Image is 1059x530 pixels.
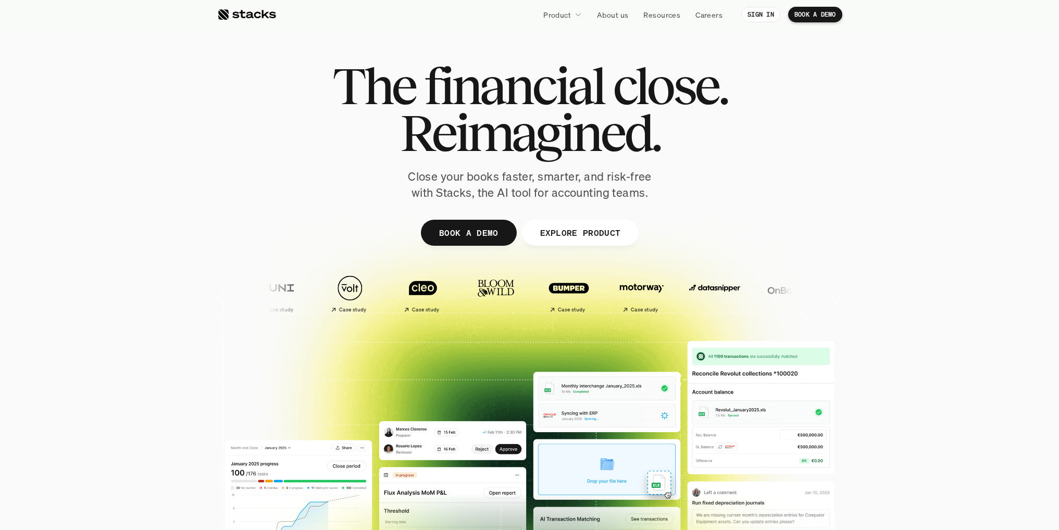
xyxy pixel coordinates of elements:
a: EXPLORE PRODUCT [521,220,639,246]
a: Case study [608,270,676,317]
span: financial [424,62,604,109]
span: Reimagined. [400,109,659,156]
a: Case study [316,270,384,317]
p: Careers [695,9,722,20]
h2: Case study [557,307,585,313]
p: Product [543,9,571,20]
p: Close your books faster, smarter, and risk-free with Stacks, the AI tool for accounting teams. [400,169,660,201]
a: SIGN IN [741,7,780,22]
span: close. [613,62,727,109]
p: Resources [643,9,680,20]
p: About us [597,9,628,20]
a: Case study [243,270,311,317]
h2: Case study [412,307,439,313]
a: BOOK A DEMO [788,7,842,22]
a: Careers [689,5,729,24]
a: BOOK A DEMO [420,220,516,246]
p: SIGN IN [747,11,774,18]
h2: Case study [630,307,658,313]
a: Case study [389,270,457,317]
p: BOOK A DEMO [439,225,498,240]
p: BOOK A DEMO [794,11,836,18]
a: Resources [637,5,687,24]
p: EXPLORE PRODUCT [540,225,620,240]
h2: Case study [339,307,366,313]
h2: Case study [266,307,293,313]
a: About us [591,5,634,24]
span: The [332,62,415,109]
a: Case study [535,270,603,317]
